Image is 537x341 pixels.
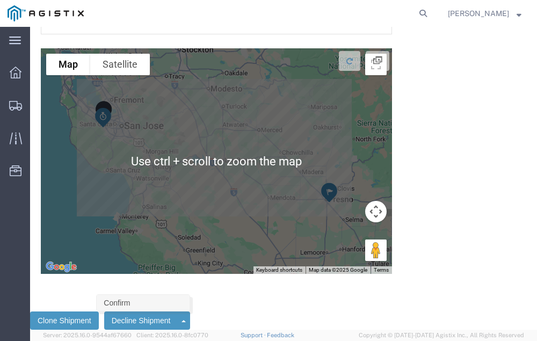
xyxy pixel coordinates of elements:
[136,332,208,338] span: Client: 2025.16.0-8fc0770
[267,332,294,338] a: Feedback
[447,7,522,20] button: [PERSON_NAME]
[43,332,132,338] span: Server: 2025.16.0-9544af67660
[359,331,524,340] span: Copyright © [DATE]-[DATE] Agistix Inc., All Rights Reserved
[30,27,537,330] iframe: FS Legacy Container
[448,8,509,19] span: Neil Coehlo
[8,5,84,21] img: logo
[241,332,267,338] a: Support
